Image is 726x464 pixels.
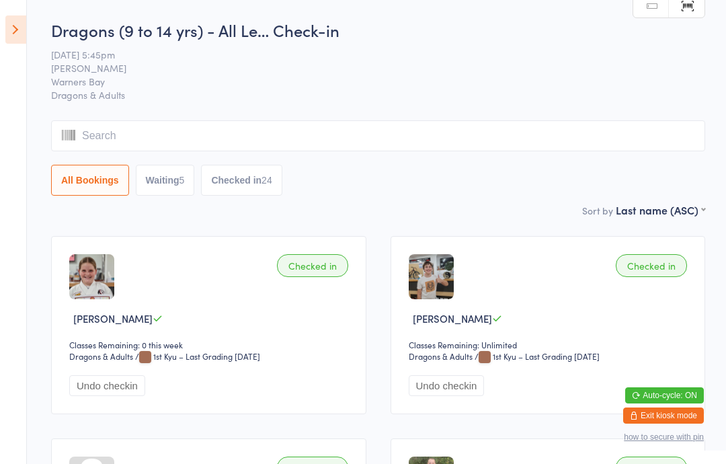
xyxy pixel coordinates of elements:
[136,165,195,196] button: Waiting5
[616,254,687,277] div: Checked in
[51,88,705,102] span: Dragons & Adults
[51,19,705,41] h2: Dragons (9 to 14 yrs) - All Le… Check-in
[624,432,704,442] button: how to secure with pin
[409,339,692,350] div: Classes Remaining: Unlimited
[409,254,454,299] img: image1684896175.png
[582,204,613,217] label: Sort by
[277,254,348,277] div: Checked in
[409,375,485,396] button: Undo checkin
[69,339,352,350] div: Classes Remaining: 0 this week
[201,165,282,196] button: Checked in24
[135,350,260,362] span: / 1st Kyu – Last Grading [DATE]
[51,75,684,88] span: Warners Bay
[409,350,473,362] div: Dragons & Adults
[73,311,153,325] span: [PERSON_NAME]
[625,387,704,403] button: Auto-cycle: ON
[51,48,684,61] span: [DATE] 5:45pm
[69,350,133,362] div: Dragons & Adults
[616,202,705,217] div: Last name (ASC)
[51,120,705,151] input: Search
[69,254,114,299] img: image1683083475.png
[413,311,492,325] span: [PERSON_NAME]
[51,61,684,75] span: [PERSON_NAME]
[179,175,185,186] div: 5
[261,175,272,186] div: 24
[475,350,600,362] span: / 1st Kyu – Last Grading [DATE]
[69,375,145,396] button: Undo checkin
[51,165,129,196] button: All Bookings
[623,408,704,424] button: Exit kiosk mode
